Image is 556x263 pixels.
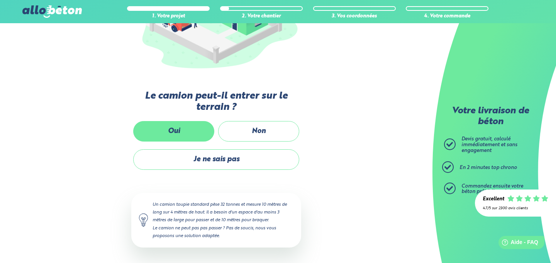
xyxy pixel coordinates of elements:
label: Non [218,121,299,142]
iframe: Help widget launcher [487,233,548,254]
div: 4. Votre commande [406,14,488,19]
img: allobéton [22,5,82,18]
label: Je ne sais pas [133,149,299,170]
label: Oui [133,121,214,142]
div: Un camion toupie standard pèse 32 tonnes et mesure 10 mètres de long sur 4 mètres de haut. Il a b... [131,193,301,248]
div: 3. Vos coordonnées [313,14,396,19]
div: 2. Votre chantier [220,14,303,19]
div: 1. Votre projet [127,14,210,19]
label: Le camion peut-il entrer sur le terrain ? [131,91,301,113]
